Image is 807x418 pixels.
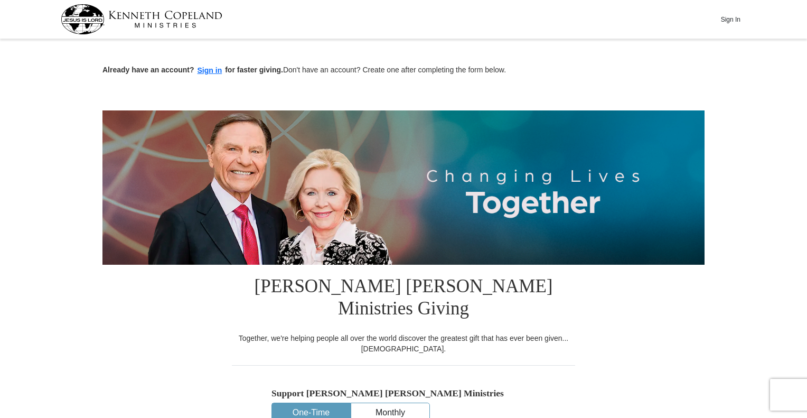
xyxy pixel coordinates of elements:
img: kcm-header-logo.svg [61,4,222,34]
h1: [PERSON_NAME] [PERSON_NAME] Ministries Giving [232,265,575,333]
h5: Support [PERSON_NAME] [PERSON_NAME] Ministries [271,388,536,399]
div: Together, we're helping people all over the world discover the greatest gift that has ever been g... [232,333,575,354]
p: Don't have an account? Create one after completing the form below. [102,64,705,77]
button: Sign in [194,64,226,77]
button: Sign In [715,11,746,27]
strong: Already have an account? for faster giving. [102,66,283,74]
